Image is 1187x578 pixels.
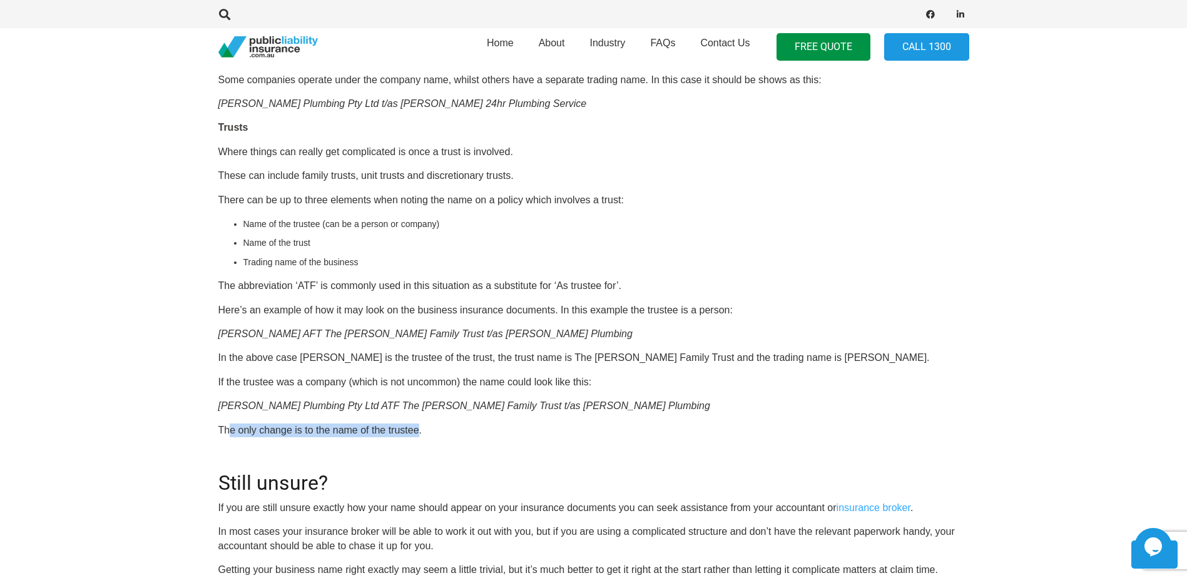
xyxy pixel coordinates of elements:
[952,6,969,23] a: LinkedIn
[218,456,969,495] h2: Still unsure?
[688,24,762,69] a: Contact Us
[218,423,969,437] p: The only change is to the name of the trustee.
[218,400,710,411] em: [PERSON_NAME] Plumbing Pty Ltd ATF The [PERSON_NAME] Family Trust t/as [PERSON_NAME] Plumbing
[577,24,638,69] a: Industry
[884,33,969,61] a: Call 1300
[1134,528,1174,565] iframe: chat widget
[218,98,587,109] em: [PERSON_NAME] Plumbing Pty Ltd t/as [PERSON_NAME] 24hr Plumbing Service
[539,38,565,48] span: About
[243,236,969,250] li: Name of the trust
[589,38,625,48] span: Industry
[243,217,969,231] li: Name of the trustee (can be a person or company)
[243,255,969,269] li: Trading name of the business
[700,38,750,48] span: Contact Us
[218,145,969,159] p: Where things can really get complicated is once a trust is involved.
[213,9,238,20] a: Search
[218,351,969,365] p: In the above case [PERSON_NAME] is the trustee of the trust, the trust name is The [PERSON_NAME] ...
[638,24,688,69] a: FAQs
[526,24,578,69] a: About
[218,501,969,515] p: If you are still unsure exactly how your name should appear on your insurance documents you can s...
[218,563,969,577] p: Getting your business name right exactly may seem a little trivial, but it’s much better to get i...
[218,122,248,133] strong: Trusts
[218,328,633,339] em: [PERSON_NAME] AFT The [PERSON_NAME] Family Trust t/as [PERSON_NAME] Plumbing
[218,73,969,87] p: Some companies operate under the company name, whilst others have a separate trading name. In thi...
[837,502,910,513] a: insurance broker
[218,193,969,207] p: There can be up to three elements when noting the name on a policy which involves a trust:
[218,36,318,58] a: pli_logotransparent
[218,525,969,553] p: In most cases your insurance broker will be able to work it out with you, but if you are using a ...
[650,38,675,48] span: FAQs
[487,38,514,48] span: Home
[777,33,870,61] a: FREE QUOTE
[218,279,969,293] p: The abbreviation ‘ATF’ is commonly used in this situation as a substitute for ‘As trustee for’.
[218,169,969,183] p: These can include family trusts, unit trusts and discretionary trusts.
[922,6,939,23] a: Facebook
[474,24,526,69] a: Home
[218,375,969,389] p: If the trustee was a company (which is not uncommon) the name could look like this:
[1131,540,1178,569] a: Back to top
[218,303,969,317] p: Here’s an example of how it may look on the business insurance documents. In this example the tru...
